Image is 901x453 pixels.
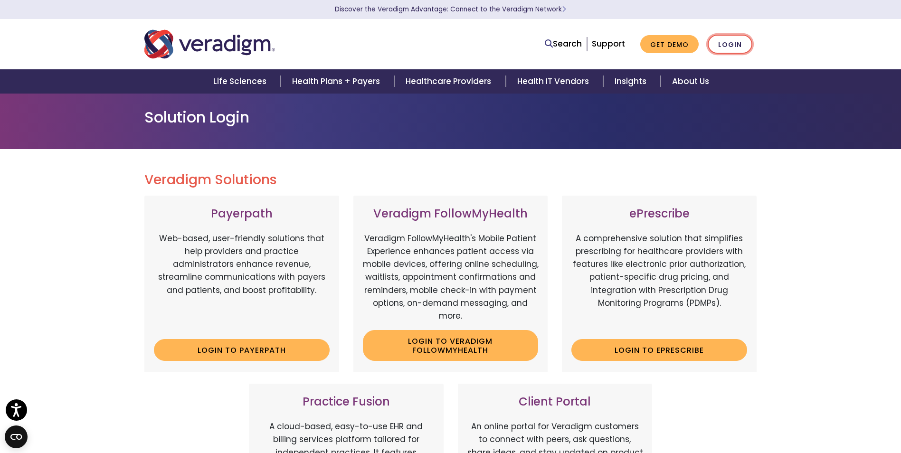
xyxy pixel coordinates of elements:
[640,35,699,54] a: Get Demo
[719,385,890,442] iframe: Drift Chat Widget
[603,69,661,94] a: Insights
[545,38,582,50] a: Search
[571,232,747,332] p: A comprehensive solution that simplifies prescribing for healthcare providers with features like ...
[202,69,281,94] a: Life Sciences
[281,69,394,94] a: Health Plans + Payers
[394,69,505,94] a: Healthcare Providers
[335,5,566,14] a: Discover the Veradigm Advantage: Connect to the Veradigm NetworkLearn More
[708,35,752,54] a: Login
[144,108,757,126] h1: Solution Login
[258,395,434,409] h3: Practice Fusion
[5,425,28,448] button: Open CMP widget
[467,395,643,409] h3: Client Portal
[562,5,566,14] span: Learn More
[571,339,747,361] a: Login to ePrescribe
[144,28,275,60] img: Veradigm logo
[363,207,539,221] h3: Veradigm FollowMyHealth
[592,38,625,49] a: Support
[144,172,757,188] h2: Veradigm Solutions
[154,207,330,221] h3: Payerpath
[154,339,330,361] a: Login to Payerpath
[363,330,539,361] a: Login to Veradigm FollowMyHealth
[506,69,603,94] a: Health IT Vendors
[363,232,539,322] p: Veradigm FollowMyHealth's Mobile Patient Experience enhances patient access via mobile devices, o...
[571,207,747,221] h3: ePrescribe
[154,232,330,332] p: Web-based, user-friendly solutions that help providers and practice administrators enhance revenu...
[661,69,721,94] a: About Us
